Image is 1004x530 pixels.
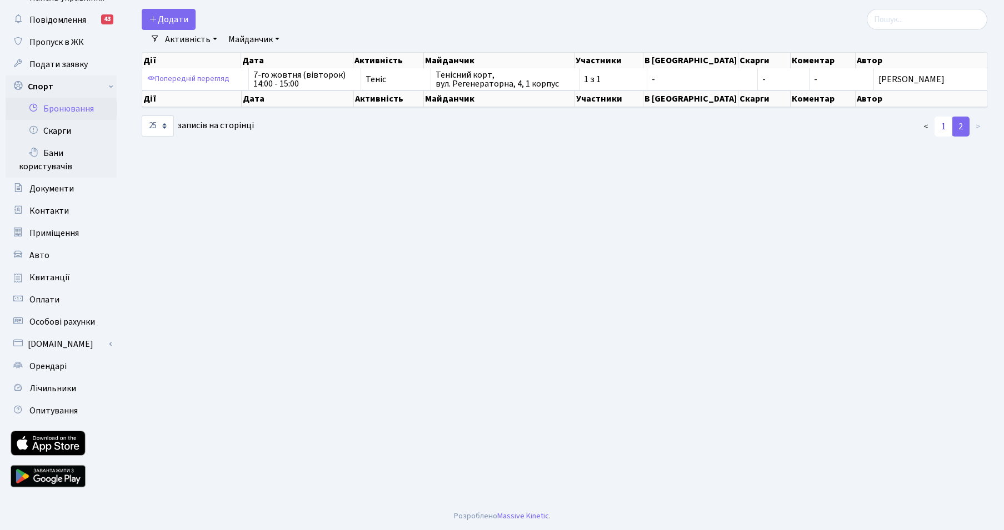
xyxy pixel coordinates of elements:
[353,53,424,68] th: Активність
[867,9,987,30] input: Пошук...
[952,117,970,137] a: 2
[29,294,59,306] span: Оплати
[6,120,117,142] a: Скарги
[142,90,242,107] th: Дії
[101,14,113,24] div: 43
[29,205,69,217] span: Контакти
[738,90,791,107] th: Скарги
[29,58,88,70] span: Подати заявку
[6,53,117,75] a: Подати заявку
[6,75,117,98] a: Спорт
[791,53,856,68] th: Коментар
[6,244,117,266] a: Авто
[6,200,117,222] a: Контакти
[6,289,117,311] a: Оплати
[224,30,284,49] a: Майданчик
[29,227,79,239] span: Приміщення
[241,53,353,68] th: Дата
[454,510,551,522] div: Розроблено .
[29,183,74,195] span: Документи
[436,70,575,88] span: Тенісний корт, вул. Регенераторна, 4, 1 корпус
[6,9,117,31] a: Повідомлення43
[575,53,643,68] th: Участники
[29,14,86,26] span: Повідомлення
[6,266,117,289] a: Квитанції
[497,510,549,522] a: Massive Kinetic
[142,115,254,137] label: записів на сторінці
[366,75,426,84] span: Теніс
[242,90,354,107] th: Дата
[652,75,753,84] span: -
[917,117,935,137] a: <
[424,53,575,68] th: Майданчик
[584,75,643,84] span: 1 з 1
[856,53,987,68] th: Автор
[253,70,356,88] span: 7-го жовтня (вівторок) 14:00 - 15:00
[29,382,76,395] span: Лічильники
[6,98,117,120] a: Бронювання
[878,75,982,84] span: [PERSON_NAME]
[29,36,84,48] span: Пропуск в ЖК
[643,53,738,68] th: В [GEOGRAPHIC_DATA]
[144,70,232,88] a: Попередній перегляд
[6,311,117,333] a: Особові рахунки
[643,90,738,107] th: В [GEOGRAPHIC_DATA]
[738,53,791,68] th: Скарги
[29,405,78,417] span: Опитування
[6,31,117,53] a: Пропуск в ЖК
[6,178,117,200] a: Документи
[6,400,117,422] a: Опитування
[575,90,643,107] th: Участники
[6,377,117,400] a: Лічильники
[6,333,117,355] a: [DOMAIN_NAME]
[6,142,117,178] a: Бани користувачів
[814,73,817,85] span: -
[791,90,856,107] th: Коментар
[935,117,952,137] a: 1
[6,355,117,377] a: Орендарі
[29,271,70,284] span: Квитанції
[424,90,575,107] th: Майданчик
[29,249,49,261] span: Авто
[856,90,987,107] th: Автор
[762,75,805,84] span: -
[142,9,196,30] button: Додати
[142,115,174,137] select: записів на сторінці
[6,222,117,244] a: Приміщення
[142,53,241,68] th: Дії
[354,90,424,107] th: Активність
[161,30,222,49] a: Активність
[29,316,95,328] span: Особові рахунки
[29,360,67,372] span: Орендарі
